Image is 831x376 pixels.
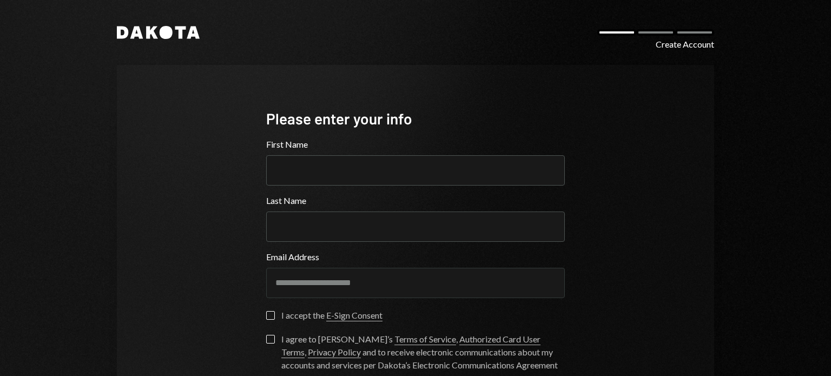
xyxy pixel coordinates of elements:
[266,335,275,344] button: I agree to [PERSON_NAME]’s Terms of Service, Authorized Card User Terms, Privacy Policy and to re...
[308,347,361,358] a: Privacy Policy
[394,334,456,345] a: Terms of Service
[266,138,565,151] label: First Name
[266,311,275,320] button: I accept the E-Sign Consent
[281,334,540,358] a: Authorized Card User Terms
[656,38,714,51] div: Create Account
[266,108,565,129] div: Please enter your info
[266,250,565,263] label: Email Address
[326,310,382,321] a: E-Sign Consent
[266,194,565,207] label: Last Name
[281,309,382,322] div: I accept the
[281,333,565,372] div: I agree to [PERSON_NAME]’s , , and to receive electronic communications about my accounts and ser...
